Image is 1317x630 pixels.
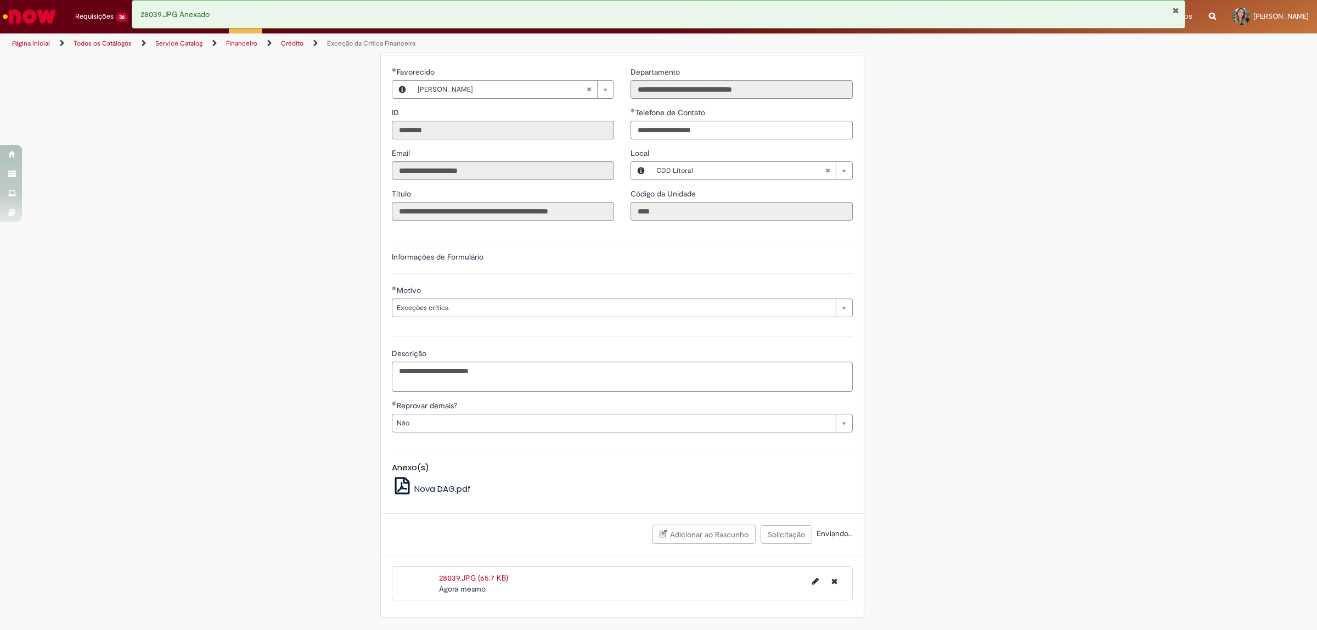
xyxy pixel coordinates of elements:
span: Nova DAG.pdf [414,483,471,494]
span: Reprovar demais? [397,401,459,410]
span: Somente leitura - ID [392,108,401,117]
span: Somente leitura - Título [392,189,413,199]
label: Somente leitura - ID [392,107,401,118]
span: Motivo [397,285,423,295]
a: Página inicial [12,39,50,48]
span: 28039.JPG Anexado [140,9,210,19]
a: Exceção da Crítica Financeira [327,39,415,48]
a: Nova DAG.pdf [392,483,471,494]
label: Informações de Formulário [392,252,483,262]
label: Somente leitura - Departamento [631,66,682,77]
textarea: Descrição [392,362,853,392]
span: [PERSON_NAME] [418,81,586,98]
a: Financeiro [226,39,257,48]
span: Agora mesmo [439,584,486,594]
a: Service Catalog [155,39,202,48]
span: Exceções crítica [397,299,830,317]
abbr: Limpar campo Local [819,162,836,179]
label: Somente leitura - Código da Unidade [631,188,698,199]
time: 27/08/2025 16:12:47 [439,584,486,594]
a: Crédito [281,39,303,48]
img: ServiceNow [1,5,58,27]
abbr: Limpar campo Favorecido [581,81,597,98]
input: Email [392,161,614,180]
input: Telefone de Contato [631,121,853,139]
button: Excluir 28039.JPG [825,572,844,590]
span: Requisições [75,11,114,22]
button: Fechar Notificação [1172,6,1179,15]
span: Obrigatório Preenchido [631,108,635,113]
label: Somente leitura - Email [392,148,412,159]
a: CDD LitoralLimpar campo Local [651,162,852,179]
input: Código da Unidade [631,202,853,221]
span: Somente leitura - Email [392,148,412,158]
span: Obrigatório Preenchido [392,286,397,290]
input: Departamento [631,80,853,99]
span: Local [631,148,651,158]
span: Obrigatório Preenchido [392,67,397,72]
span: Necessários - Favorecido [397,67,437,77]
span: CDD Litoral [656,162,825,179]
span: Não [397,414,830,432]
input: Título [392,202,614,221]
button: Local, Visualizar este registro CDD Litoral [631,162,651,179]
label: Somente leitura - Título [392,188,413,199]
ul: Trilhas de página [8,33,870,54]
span: [PERSON_NAME] [1253,12,1309,21]
span: Enviando... [814,528,853,538]
button: Editar nome de arquivo 28039.JPG [806,572,825,590]
span: Somente leitura - Código da Unidade [631,189,698,199]
a: 28039.JPG (65.7 KB) [439,573,508,583]
span: Obrigatório Preenchido [392,401,397,406]
a: Todos os Catálogos [74,39,132,48]
button: Favorecido, Visualizar este registro Ingrid Campos Silva [392,81,412,98]
input: ID [392,121,614,139]
span: 36 [116,13,128,22]
a: [PERSON_NAME]Limpar campo Favorecido [412,81,614,98]
span: Somente leitura - Departamento [631,67,682,77]
span: Descrição [392,348,429,358]
h5: Anexo(s) [392,463,853,473]
span: Telefone de Contato [635,108,707,117]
